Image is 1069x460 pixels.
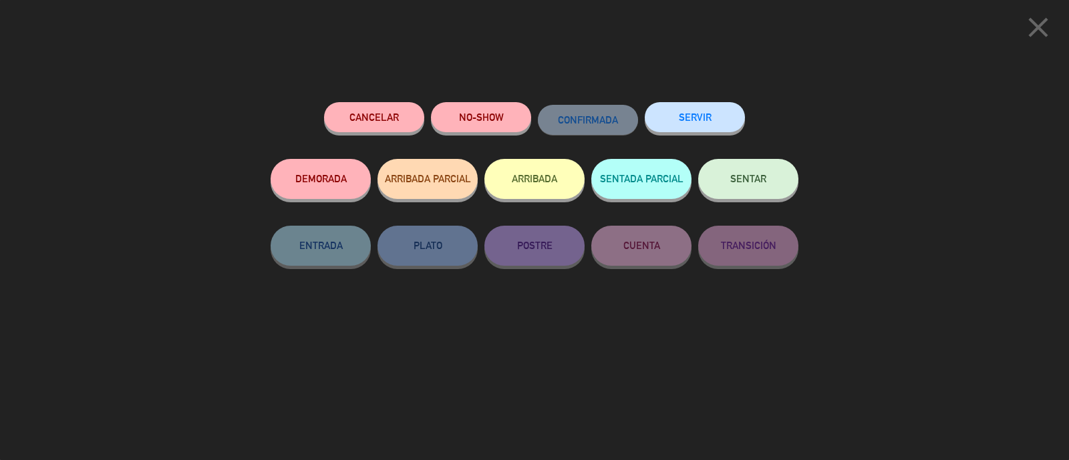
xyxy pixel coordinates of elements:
[324,102,424,132] button: Cancelar
[271,226,371,266] button: ENTRADA
[591,226,692,266] button: CUENTA
[1018,10,1059,49] button: close
[431,102,531,132] button: NO-SHOW
[730,173,766,184] span: SENTAR
[484,226,585,266] button: POSTRE
[591,159,692,199] button: SENTADA PARCIAL
[645,102,745,132] button: SERVIR
[558,114,618,126] span: CONFIRMADA
[377,159,478,199] button: ARRIBADA PARCIAL
[698,226,798,266] button: TRANSICIÓN
[698,159,798,199] button: SENTAR
[377,226,478,266] button: PLATO
[484,159,585,199] button: ARRIBADA
[271,159,371,199] button: DEMORADA
[538,105,638,135] button: CONFIRMADA
[1022,11,1055,44] i: close
[385,173,471,184] span: ARRIBADA PARCIAL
